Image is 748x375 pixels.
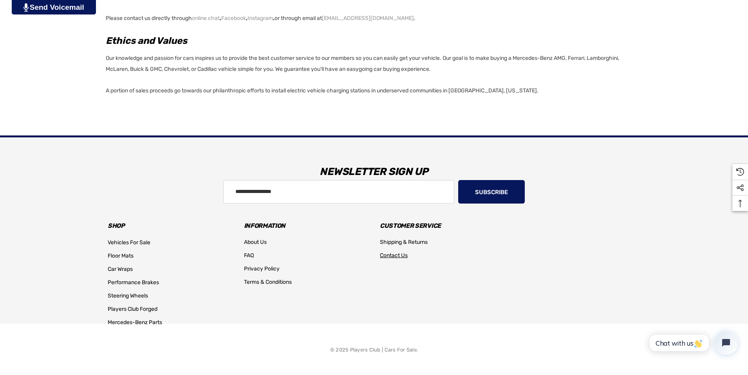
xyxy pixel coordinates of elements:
[244,236,267,249] a: About Us
[244,252,254,259] span: FAQ
[108,239,150,246] span: Vehicles For Sale
[108,319,162,326] span: Mercedes-Benz Parts
[108,306,157,312] span: Players Club Forged
[106,13,642,24] p: Please contact us directly through or through email at .
[244,220,369,231] h3: Information
[244,262,280,276] a: Privacy Policy
[108,303,157,316] a: Players Club Forged
[458,180,525,204] button: Subscribe
[108,316,162,329] a: Mercedes-Benz Parts
[380,249,408,262] a: Contact Us
[736,184,744,192] svg: Social Media
[108,249,134,263] a: Floor Mats
[732,200,748,207] svg: Top
[108,220,232,231] h3: Shop
[641,325,744,361] iframe: Tidio Chat
[108,252,134,259] span: Floor Mats
[322,13,414,24] a: [EMAIL_ADDRESS][DOMAIN_NAME]
[244,265,280,272] span: Privacy Policy
[380,239,428,245] span: Shipping & Returns
[108,236,150,249] a: Vehicles For Sale
[244,276,292,289] a: Terms & Conditions
[108,279,159,286] span: Performance Brakes
[380,220,504,231] h3: Customer Service
[192,15,275,22] strong: , , ,
[192,13,220,24] a: online chat
[108,263,133,276] a: Car Wraps
[221,13,246,24] a: Facebook
[106,50,642,75] p: Our knowledge and passion for cars inspires us to provide the best customer service to our member...
[244,279,292,285] span: Terms & Conditions
[736,168,744,176] svg: Recently Viewed
[108,276,159,289] a: Performance Brakes
[102,160,646,184] h3: Newsletter Sign Up
[380,236,428,249] a: Shipping & Returns
[330,345,418,355] p: © 2025 Players Club | Cars For Sale.
[106,34,642,48] h2: Ethics and Values
[106,85,642,96] p: A portion of sales proceeds go towards our philanthropic efforts to install electric vehicle char...
[248,13,273,24] a: Instagram
[244,239,267,245] span: About Us
[108,289,148,303] a: Steering Wheels
[244,249,254,262] a: FAQ
[108,266,133,272] span: Car Wraps
[108,292,148,299] span: Steering Wheels
[380,252,408,259] span: Contact Us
